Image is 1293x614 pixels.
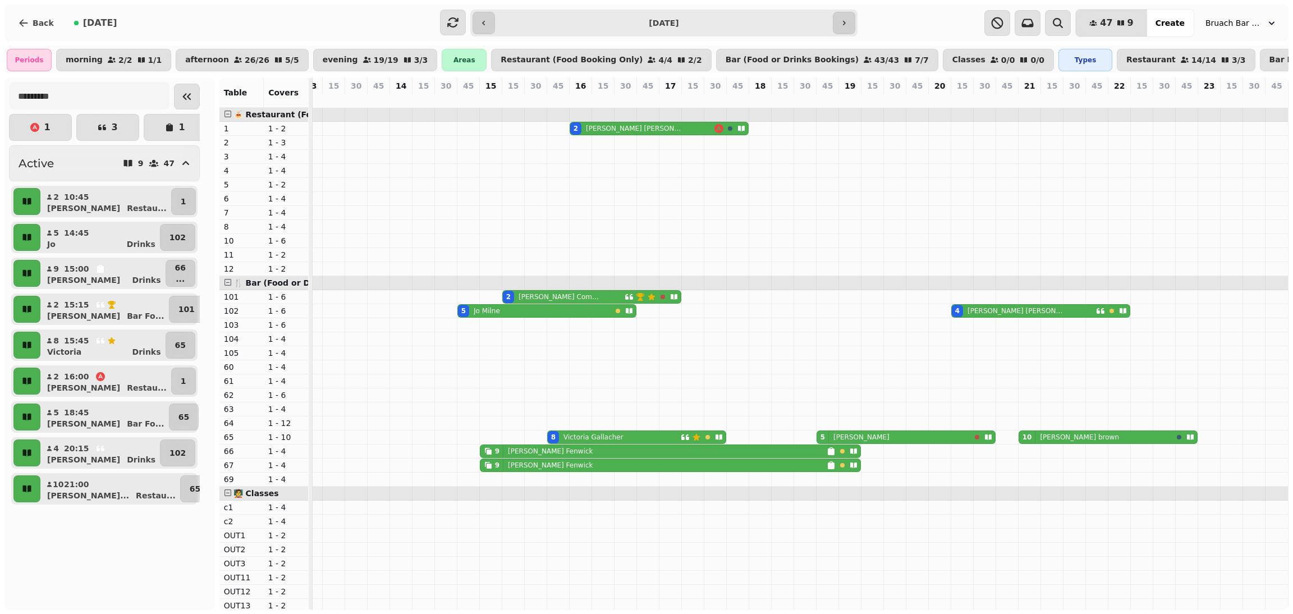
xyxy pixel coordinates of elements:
p: Bar Fo ... [127,310,164,322]
p: Restaurant (Food Booking Only) [501,56,643,65]
button: 1 [171,368,196,395]
p: 15 [687,80,698,91]
span: 🍝 Restaurant (Food Booking Only) [233,110,388,119]
p: Drinks [127,454,155,465]
p: 1 - 4 [268,207,304,218]
p: 101 [224,291,259,303]
p: Victoria Gallacher [563,433,623,442]
p: 3 [224,151,259,162]
p: 0 [846,94,855,105]
p: 3 [111,123,117,132]
p: 1 - 4 [268,347,304,359]
p: 0 [419,94,428,105]
p: 8 [53,335,59,346]
p: 0 [733,94,742,105]
button: 479 [1076,10,1147,36]
p: 0 [1115,94,1124,105]
p: 102 [169,232,186,243]
p: 45 [643,80,653,91]
p: [PERSON_NAME] Fenwick [508,447,593,456]
span: Create [1156,19,1185,27]
p: 2 [509,94,518,105]
p: evening [323,56,358,65]
button: 65 [180,475,210,502]
span: Bruach Bar & Restaurant [1205,17,1262,29]
p: 5 [224,179,259,190]
button: afternoon26/265/5 [176,49,309,71]
button: Restaurant (Food Booking Only)4/42/2 [491,49,711,71]
button: Active947 [9,145,200,181]
p: Bar Fo ... [127,418,164,429]
p: [PERSON_NAME] [47,454,120,465]
p: 30 [979,80,990,91]
div: 5 [461,306,466,315]
p: 7 / 7 [915,56,929,64]
p: OUT11 [224,572,259,583]
p: 5 [53,407,59,418]
p: 1 / 1 [148,56,162,64]
button: Bar (Food or Drinks Bookings)43/437/7 [716,49,938,71]
p: 1 - 4 [268,193,304,204]
p: 1 - 4 [268,460,304,471]
p: [PERSON_NAME] [PERSON_NAME] [968,306,1064,315]
div: 10 [1023,433,1032,442]
p: 16:00 [64,371,89,382]
p: 65 [224,432,259,443]
p: 64 [224,418,259,429]
p: 0 [1093,94,1102,105]
div: Types [1058,49,1112,71]
p: 15:15 [64,299,89,310]
p: 4 / 4 [658,56,672,64]
p: 30 [441,80,451,91]
p: OUT2 [224,544,259,555]
p: [PERSON_NAME] [47,382,120,393]
span: 9 [1127,19,1134,28]
p: 21 [1024,80,1035,91]
p: 0 [801,94,810,105]
p: morning [66,56,103,65]
p: 10 [224,235,259,246]
button: 1021:00[PERSON_NAME]...Restau... [43,475,178,502]
p: 30 [889,80,900,91]
p: 0 [1138,94,1147,105]
p: 14 [396,80,406,91]
p: 15 [418,80,429,91]
p: 1 - 4 [268,446,304,457]
p: 1 - 2 [268,179,304,190]
div: Periods [7,49,52,71]
p: 20:15 [64,443,89,454]
p: 0 [374,94,383,105]
p: 45 [1002,80,1012,91]
p: 15 [957,80,968,91]
p: [PERSON_NAME] [47,418,120,429]
p: 5 [53,227,59,239]
p: Jo Milne [474,306,500,315]
p: 0 [936,94,944,105]
p: 63 [224,404,259,415]
p: Victoria [47,346,81,358]
p: 30 [710,80,721,91]
p: 1 - 10 [268,432,304,443]
p: 2 [53,371,59,382]
p: 1 - 2 [268,572,304,583]
p: 2 [53,191,59,203]
p: 15 [1136,80,1147,91]
p: 15 [1047,80,1057,91]
p: 9 [138,159,144,167]
p: 0 [442,94,451,105]
p: 0 [329,94,338,105]
button: 65 [166,332,195,359]
p: 2 [53,299,59,310]
span: Table [224,88,247,97]
p: 0 [756,94,765,105]
p: OUT1 [224,530,259,541]
p: [PERSON_NAME] Fenwick [508,461,593,470]
p: 0 [1227,94,1236,105]
button: 102 [160,224,195,251]
p: 1 - 4 [268,516,304,527]
p: 1 [181,196,186,207]
p: Restaurant [1126,56,1176,65]
span: [DATE] [83,19,117,28]
p: afternoon [185,56,229,65]
span: 🧑‍🏫 Classes [233,489,279,498]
